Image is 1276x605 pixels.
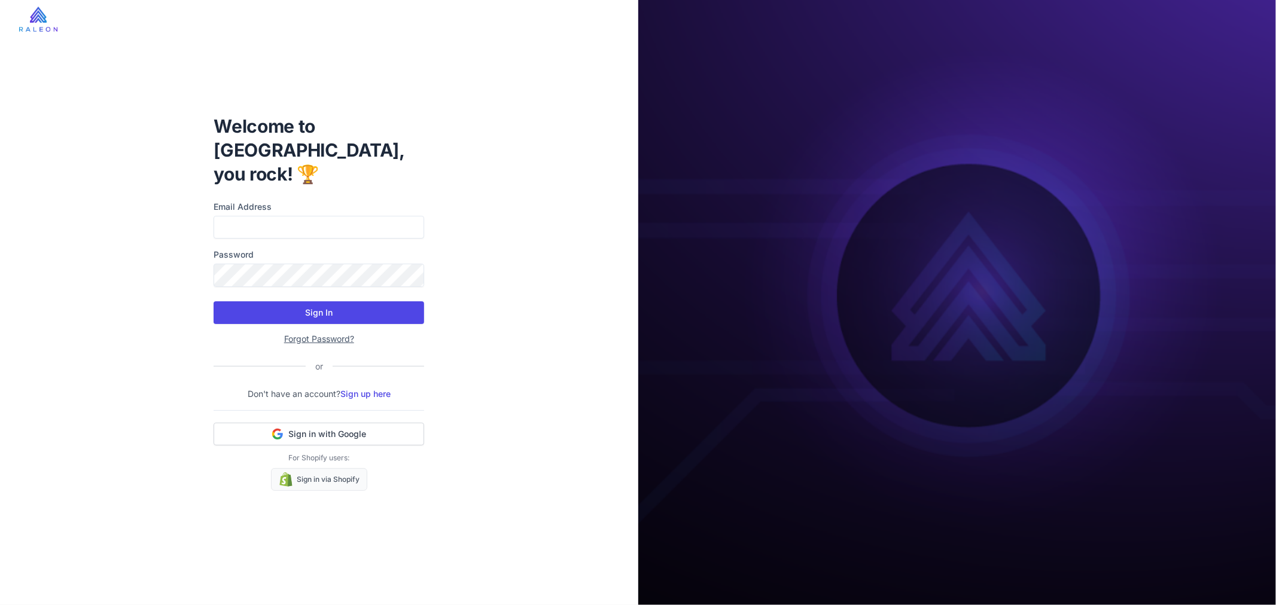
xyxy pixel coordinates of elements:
[214,453,424,463] p: For Shopify users:
[288,428,366,440] span: Sign in with Google
[306,360,333,373] div: or
[284,334,354,344] a: Forgot Password?
[19,7,57,32] img: raleon-logo-whitebg.9aac0268.jpg
[214,248,424,261] label: Password
[214,423,424,445] button: Sign in with Google
[214,114,424,186] h1: Welcome to [GEOGRAPHIC_DATA], you rock! 🏆
[214,387,424,401] p: Don't have an account?
[271,468,367,491] a: Sign in via Shopify
[214,200,424,213] label: Email Address
[340,389,391,399] a: Sign up here
[214,301,424,324] button: Sign In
